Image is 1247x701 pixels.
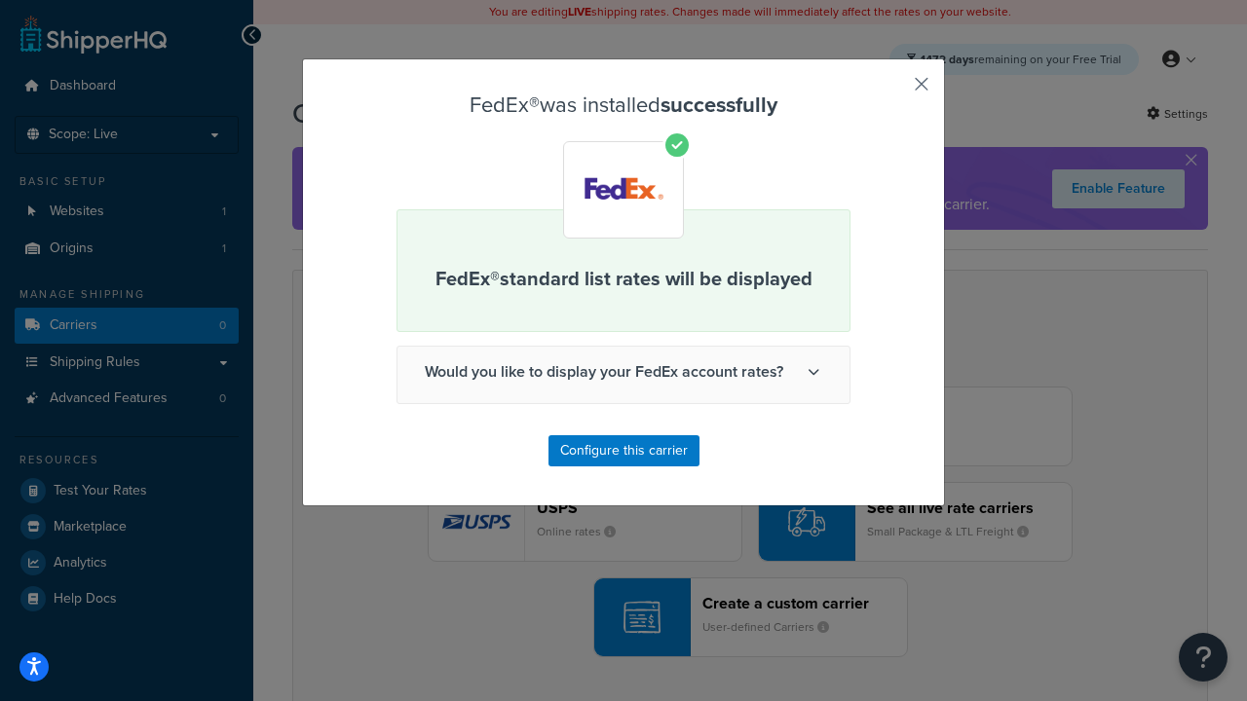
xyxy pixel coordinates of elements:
strong: successfully [661,89,777,121]
button: Configure this carrier [548,435,699,466]
span: Would you like to display your FedEx account rates? [397,347,850,397]
h3: FedEx® was installed [397,93,850,117]
img: FedEx [568,145,680,235]
div: FedEx® standard list rates will be displayed [397,209,850,332]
